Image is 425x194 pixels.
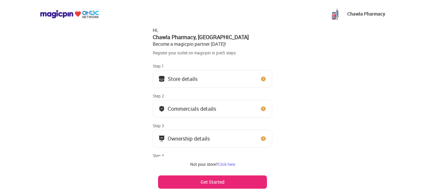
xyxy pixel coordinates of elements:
img: ondc-logo-new-small.8a59708e.svg [40,10,99,19]
div: Step 4 [153,153,272,158]
div: Chawla Pharmacy , [GEOGRAPHIC_DATA] [153,33,272,41]
div: Step 2 [153,93,272,98]
div: Ownership details [168,137,210,140]
button: Commercials details [153,100,272,118]
button: Get Started [158,175,267,189]
div: Hi, Become a magicpin partner [DATE]! [153,27,272,47]
span: Not your store? [190,162,218,167]
img: bank_details_tick.fdc3558c.svg [158,105,165,112]
button: Store details [153,70,272,88]
img: commercials_icon.983f7837.svg [158,135,165,142]
img: clock_icon_new.67dbf243.svg [260,105,267,112]
div: Commercials details [168,107,216,110]
a: Click here [218,162,235,167]
div: Step 3 [153,123,272,128]
div: Step 1 [153,63,272,69]
div: Register your outlet on magicpin in just 5 steps [153,50,272,56]
img: clock_icon_new.67dbf243.svg [260,76,267,82]
button: Ownership details [153,130,272,148]
div: Store details [168,77,198,81]
img: 0RdLqFr4Hhc92psE70M-4xmzImkqH7Q7e-xBaRKcYT4pH6V-lfrZo87UU5WeS7X_XzgweF9lglPNdC4WnWMR964hxr0 [329,7,342,21]
p: Chawla Pharmacy [347,11,385,17]
img: clock_icon_new.67dbf243.svg [260,135,267,142]
img: storeIcon.9b1f7264.svg [158,76,165,82]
